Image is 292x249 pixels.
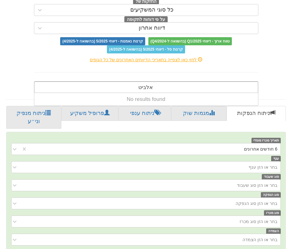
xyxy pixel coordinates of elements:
span: סוג הנפקה [261,192,281,197]
span: תאריך מכרז מוסדי [251,138,281,143]
span: ענף [271,156,281,161]
a: ניתוח ענפי [118,106,171,121]
span: קרנות סל - דיווחי 5/2025 (בהשוואה ל-4/2025) [107,45,185,53]
span: קרנות נאמנות - דיווחי 5/2025 (בהשוואה ל-4/2025) [60,37,145,45]
span: על פי דוחות לתקופה [124,16,168,23]
a: ניתוח הנפקות [227,106,286,121]
a: מגמות שוק [171,106,227,121]
div: בחר או הזן סוג הנפקה [236,200,277,207]
div: כל סוגי המשקיעים [130,7,174,13]
a: ניתוח מנפיק וני״ע [6,106,61,129]
span: טווח ארוך - דיווחי Q1/2025 (בהשוואה ל-Q4/2024) [148,37,232,45]
span: סוג שעבוד [262,174,281,179]
div: בחר או הזן ענף [249,164,277,170]
div: בחר או הזן הצמדה [242,237,277,243]
a: פרופיל משקיע [61,106,118,121]
div: בחר או הזן סוג מכרז [240,218,277,225]
span: סוג מכרז [264,210,281,216]
div: 6 חודשים אחרונים [244,146,277,152]
div: דיווח אחרון [139,25,165,31]
div: לחץ כאן לצפייה בתאריכי הדיווחים האחרונים של כל הגופים [29,57,263,63]
div: בחר או הזן סוג שעבוד [237,182,277,188]
span: הצמדה [266,228,281,234]
div: No results found [34,93,258,106]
